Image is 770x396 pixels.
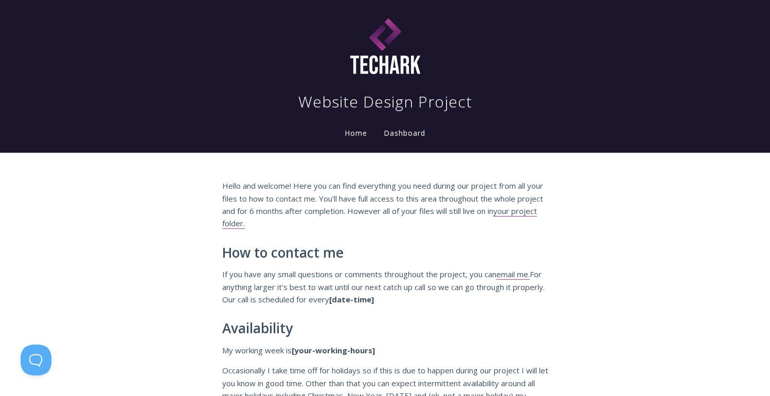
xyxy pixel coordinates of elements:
[343,128,369,138] a: Home
[382,128,427,139] a: Dashboard
[222,268,548,305] p: If you have any small questions or comments throughout the project, you can For anything larger i...
[222,245,548,261] h2: How to contact me
[222,179,548,230] p: Hello and welcome! Here you can find everything you need during our project from all your files t...
[222,344,548,356] p: My working week is
[21,345,51,375] iframe: Toggle Customer Support
[292,345,375,355] strong: [your-working-hours]
[329,294,374,304] strong: [date-time]
[222,321,548,336] h2: Availability
[298,92,472,112] h1: Website Design Project
[496,269,530,280] a: email me.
